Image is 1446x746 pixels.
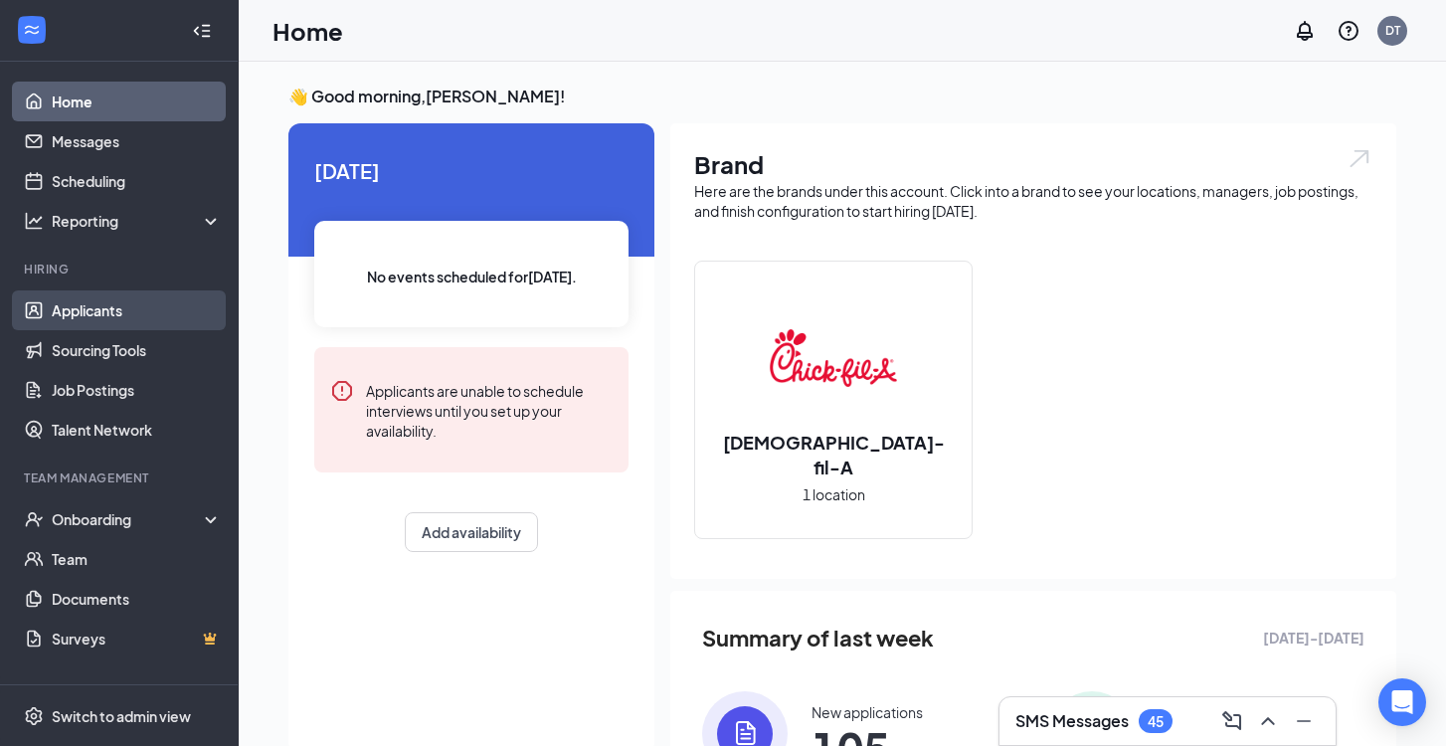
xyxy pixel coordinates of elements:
[812,702,923,722] div: New applications
[52,161,222,201] a: Scheduling
[22,20,42,40] svg: WorkstreamLogo
[1288,705,1320,737] button: Minimize
[52,121,222,161] a: Messages
[1015,710,1129,732] h3: SMS Messages
[1385,22,1400,39] div: DT
[314,155,629,186] span: [DATE]
[1252,705,1284,737] button: ChevronUp
[695,430,972,479] h2: [DEMOGRAPHIC_DATA]-fil-A
[1378,678,1426,726] div: Open Intercom Messenger
[52,410,222,450] a: Talent Network
[52,619,222,658] a: SurveysCrown
[52,539,222,579] a: Team
[1293,19,1317,43] svg: Notifications
[24,211,44,231] svg: Analysis
[52,509,205,529] div: Onboarding
[702,621,934,655] span: Summary of last week
[694,147,1372,181] h1: Brand
[24,706,44,726] svg: Settings
[52,370,222,410] a: Job Postings
[1347,147,1372,170] img: open.6027fd2a22e1237b5b06.svg
[1148,713,1164,730] div: 45
[1263,627,1364,649] span: [DATE] - [DATE]
[288,86,1396,107] h3: 👋 Good morning, [PERSON_NAME] !
[1337,19,1360,43] svg: QuestionInfo
[192,21,212,41] svg: Collapse
[770,294,897,422] img: Chick-fil-A
[366,379,613,441] div: Applicants are unable to schedule interviews until you set up your availability.
[405,512,538,552] button: Add availability
[1292,709,1316,733] svg: Minimize
[1220,709,1244,733] svg: ComposeMessage
[803,483,865,505] span: 1 location
[1256,709,1280,733] svg: ChevronUp
[52,82,222,121] a: Home
[52,330,222,370] a: Sourcing Tools
[694,181,1372,221] div: Here are the brands under this account. Click into a brand to see your locations, managers, job p...
[367,266,577,287] span: No events scheduled for [DATE] .
[272,14,343,48] h1: Home
[24,469,218,486] div: Team Management
[1216,705,1248,737] button: ComposeMessage
[24,509,44,529] svg: UserCheck
[52,579,222,619] a: Documents
[24,261,218,278] div: Hiring
[52,290,222,330] a: Applicants
[52,706,191,726] div: Switch to admin view
[52,211,223,231] div: Reporting
[330,379,354,403] svg: Error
